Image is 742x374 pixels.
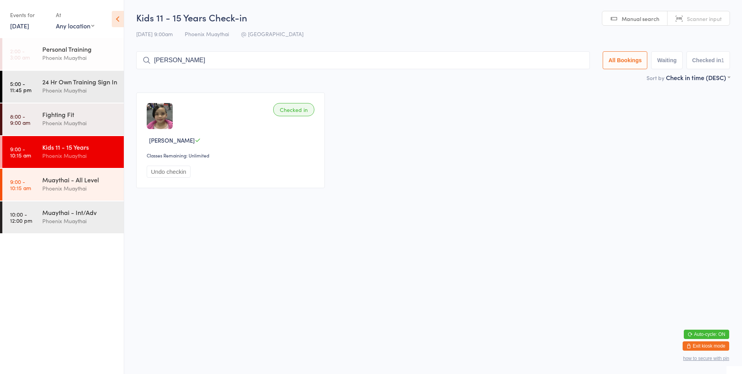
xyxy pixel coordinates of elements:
time: 9:00 - 10:15 am [10,146,31,158]
div: Classes Remaining: Unlimited [147,152,317,159]
div: Events for [10,9,48,21]
time: 5:00 - 11:45 pm [10,80,31,93]
h2: Kids 11 - 15 Years Check-in [136,11,730,24]
time: 2:00 - 3:00 am [10,48,30,60]
div: Phoenix Muaythai [42,151,117,160]
div: Any location [56,21,94,30]
span: Phoenix Muaythai [185,30,229,38]
a: 8:00 -9:00 amFighting FitPhoenix Muaythai [2,103,124,135]
button: Waiting [651,51,682,69]
div: Check in time (DESC) [666,73,730,82]
button: Undo checkin [147,166,191,178]
button: Checked in1 [687,51,730,69]
time: 9:00 - 10:15 am [10,178,31,191]
div: Phoenix Muaythai [42,119,117,128]
div: 1 [721,57,724,63]
span: [DATE] 9:00am [136,30,173,38]
button: All Bookings [603,51,648,69]
a: 5:00 -11:45 pm24 Hr Own Training Sign InPhoenix Muaythai [2,71,124,103]
a: [DATE] [10,21,29,30]
time: 10:00 - 12:00 pm [10,211,32,224]
img: image1722659292.png [147,103,173,129]
a: 10:00 -12:00 pmMuaythai - Int/AdvPhoenix Muaythai [2,201,124,233]
div: Muaythai - All Level [42,175,117,184]
div: Checked in [273,103,314,116]
input: Search [136,51,590,69]
button: how to secure with pin [683,356,729,361]
div: Muaythai - Int/Adv [42,208,117,217]
span: [PERSON_NAME] [149,136,195,144]
button: Auto-cycle: ON [684,330,729,339]
div: Kids 11 - 15 Years [42,143,117,151]
div: 24 Hr Own Training Sign In [42,77,117,86]
span: @ [GEOGRAPHIC_DATA] [241,30,303,38]
div: Phoenix Muaythai [42,217,117,225]
div: Personal Training [42,45,117,53]
time: 8:00 - 9:00 am [10,113,30,126]
a: 9:00 -10:15 amKids 11 - 15 YearsPhoenix Muaythai [2,136,124,168]
div: Phoenix Muaythai [42,184,117,193]
button: Exit kiosk mode [683,341,729,351]
a: 9:00 -10:15 amMuaythai - All LevelPhoenix Muaythai [2,169,124,201]
div: At [56,9,94,21]
div: Phoenix Muaythai [42,53,117,62]
span: Scanner input [687,15,722,23]
div: Fighting Fit [42,110,117,119]
div: Phoenix Muaythai [42,86,117,95]
a: 2:00 -3:00 amPersonal TrainingPhoenix Muaythai [2,38,124,70]
span: Manual search [622,15,659,23]
label: Sort by [647,74,664,82]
